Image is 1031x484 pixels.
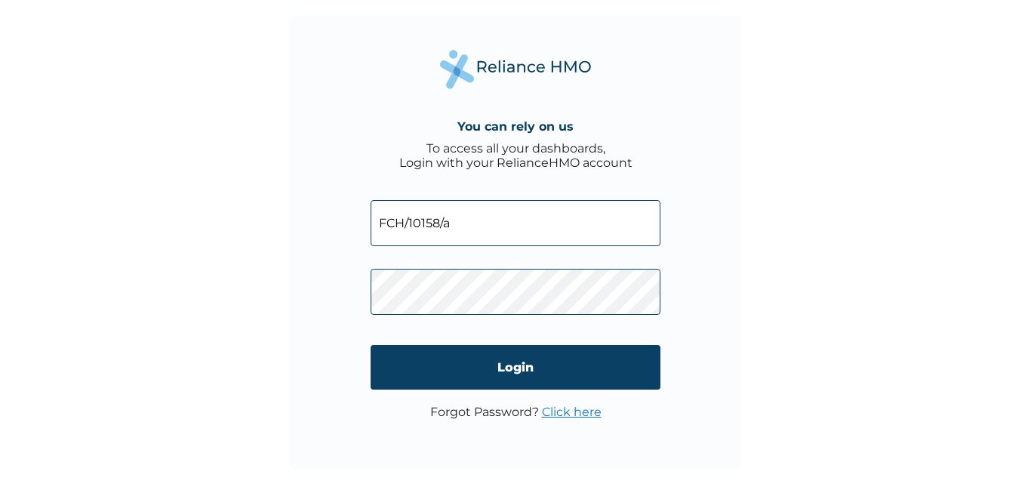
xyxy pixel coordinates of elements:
[542,405,602,419] a: Click here
[430,405,602,419] p: Forgot Password?
[371,345,660,390] input: Login
[371,200,660,246] input: Email address or HMO ID
[457,119,574,134] h4: You can rely on us
[440,50,591,88] img: Reliance Health's Logo
[399,141,632,170] div: To access all your dashboards, Login with your RelianceHMO account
